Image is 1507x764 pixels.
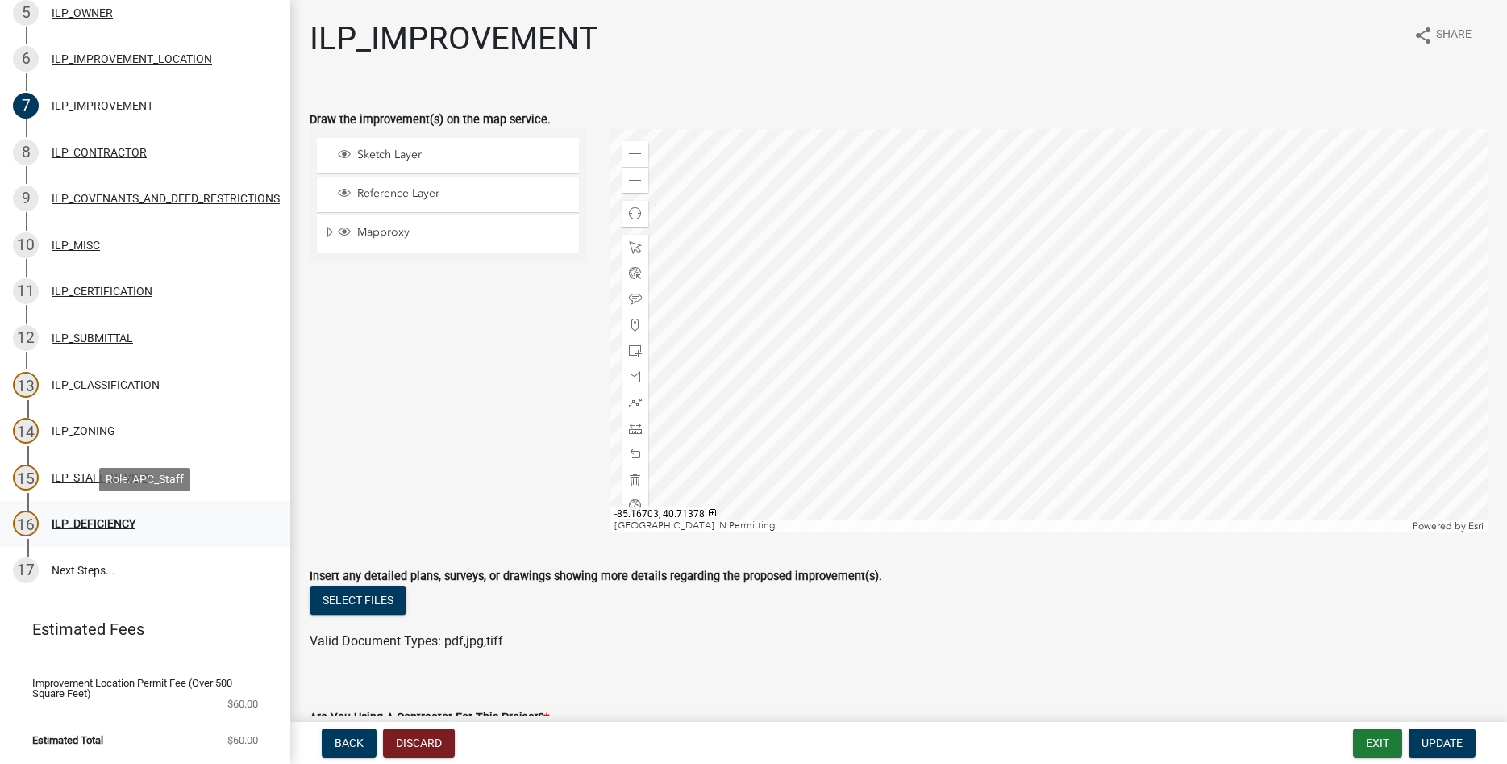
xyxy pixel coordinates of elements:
[13,140,39,165] div: 8
[13,613,264,645] a: Estimated Fees
[322,729,377,758] button: Back
[1353,729,1402,758] button: Exit
[317,177,579,213] li: Reference Layer
[1436,26,1472,45] span: Share
[310,571,882,582] label: Insert any detailed plans, surveys, or drawings showing more details regarding the proposed impro...
[310,19,598,58] h1: ILP_IMPROVEMENT
[13,46,39,72] div: 6
[13,186,39,211] div: 9
[353,225,573,240] span: Mapproxy
[52,100,153,111] div: ILP_IMPROVEMENT
[52,518,135,529] div: ILP_DEFICIENCY
[1409,520,1488,532] div: Powered by
[1409,729,1476,758] button: Update
[310,633,503,649] span: Valid Document Types: pdf,jpg,tiff
[335,737,364,749] span: Back
[99,468,190,491] div: Role: APC_Staff
[52,379,160,390] div: ILP_CLASSIFICATION
[317,215,579,253] li: Mapproxy
[13,232,39,258] div: 10
[32,678,232,699] span: Improvement Location Permit Fee (Over 500 Square Feet)
[13,93,39,119] div: 7
[52,332,133,344] div: ILP_SUBMITTAL
[622,141,648,167] div: Zoom in
[353,148,573,162] span: Sketch Layer
[52,472,151,483] div: ILP_STAFF_REVIEW
[315,134,581,257] ul: Layer List
[13,511,39,536] div: 16
[335,148,573,164] div: Sketch Layer
[227,699,258,709] span: $60.00
[610,520,1409,532] div: [GEOGRAPHIC_DATA] IN Permitting
[32,735,103,745] span: Estimated Total
[310,115,551,126] label: Draw the improvement(s) on the map service.
[52,193,280,204] div: ILP_COVENANTS_AND_DEED_RESTRICTIONS
[310,586,406,615] button: Select files
[383,729,455,758] button: Discard
[1468,520,1484,532] a: Esri
[13,465,39,491] div: 15
[13,372,39,398] div: 13
[353,186,573,201] span: Reference Layer
[323,225,335,242] span: Expand
[310,712,549,724] label: Are You Using A Contractor For This Project?
[1422,737,1463,749] span: Update
[52,7,113,19] div: ILP_OWNER
[1413,26,1433,45] i: share
[13,557,39,583] div: 17
[52,53,212,65] div: ILP_IMPROVEMENT_LOCATION
[335,186,573,202] div: Reference Layer
[13,278,39,304] div: 11
[52,147,147,158] div: ILP_CONTRACTOR
[317,138,579,174] li: Sketch Layer
[13,325,39,351] div: 12
[52,425,115,436] div: ILP_ZONING
[622,201,648,227] div: Find my location
[335,225,573,241] div: Mapproxy
[622,167,648,193] div: Zoom out
[13,418,39,444] div: 14
[227,735,258,745] span: $60.00
[1401,19,1484,51] button: shareShare
[52,240,100,251] div: ILP_MISC
[52,286,152,297] div: ILP_CERTIFICATION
